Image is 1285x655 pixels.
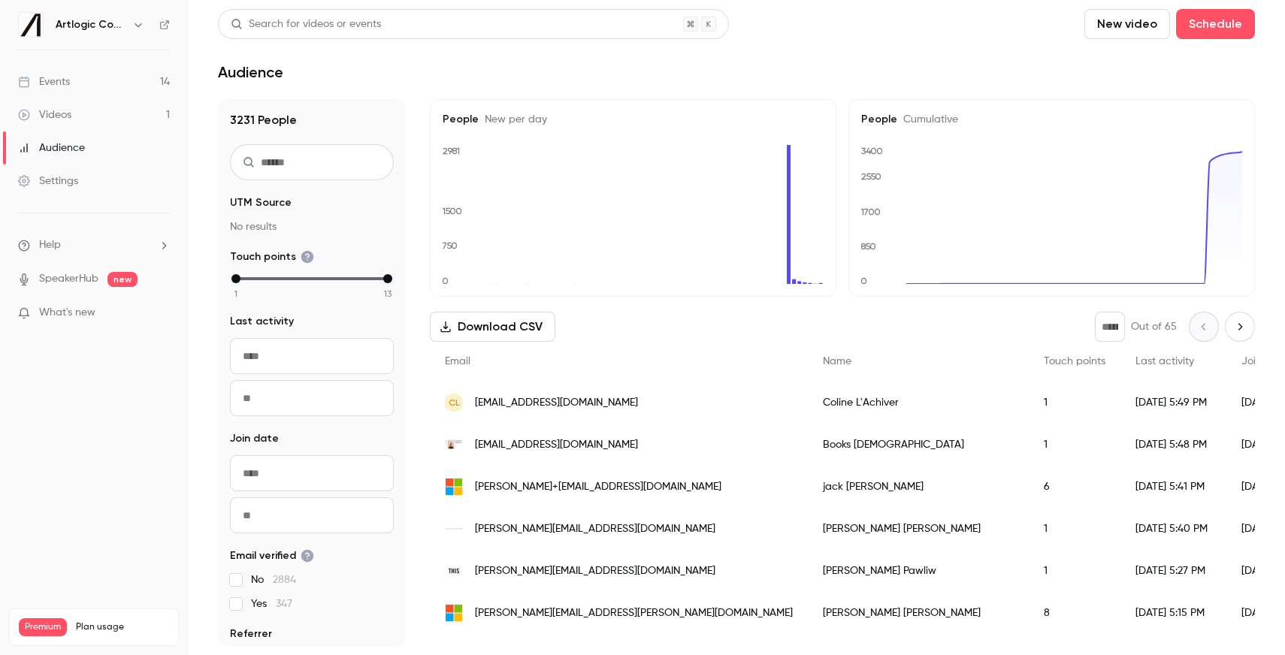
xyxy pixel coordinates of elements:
img: cavalierofinearts.com [445,528,463,530]
span: Name [823,356,851,367]
button: Download CSV [430,312,555,342]
button: New video [1084,9,1170,39]
div: max [383,274,392,283]
span: Cumulative [897,114,958,125]
span: CL [449,396,460,409]
span: Email verified [230,548,314,563]
div: [DATE] 5:41 PM [1120,466,1226,508]
div: [DATE] 5:40 PM [1120,508,1226,550]
span: What's new [39,305,95,321]
div: 1 [1029,424,1120,466]
span: Plan usage [76,621,169,633]
div: Search for videos or events [231,17,381,32]
h6: Artlogic Connect 2025 [56,17,126,32]
div: Audience [18,140,85,155]
text: 2981 [443,146,460,156]
div: 1 [1029,382,1120,424]
span: [PERSON_NAME]+[EMAIL_ADDRESS][DOMAIN_NAME] [475,479,721,495]
span: Last activity [230,314,294,329]
a: SpeakerHub [39,271,98,287]
span: [PERSON_NAME][EMAIL_ADDRESS][DOMAIN_NAME] [475,563,715,579]
span: 13 [384,287,392,300]
img: thisisprimary.com [445,439,463,450]
span: [EMAIL_ADDRESS][DOMAIN_NAME] [475,437,638,453]
span: Touch points [230,249,314,264]
span: 347 [276,599,292,609]
div: jack [PERSON_NAME] [808,466,1029,508]
h5: People [861,112,1242,127]
span: new [107,272,138,287]
div: [PERSON_NAME] [PERSON_NAME] [808,508,1029,550]
div: Settings [18,174,78,189]
button: Schedule [1176,9,1255,39]
span: 1 [234,287,237,300]
div: 6 [1029,466,1120,508]
span: [EMAIL_ADDRESS][DOMAIN_NAME] [475,395,638,411]
div: [DATE] 5:15 PM [1120,592,1226,634]
text: 2550 [861,171,881,182]
span: Yes [251,596,292,611]
iframe: Noticeable Trigger [152,306,170,320]
span: Last activity [1135,356,1194,367]
span: Referrer [230,626,272,641]
div: [PERSON_NAME] Pawliw [808,550,1029,592]
input: To [230,380,394,416]
div: Videos [18,107,71,122]
h1: Audience [218,63,283,81]
text: 3400 [861,146,883,156]
img: Artlogic Connect 2025 [19,13,43,37]
p: No results [230,219,394,234]
img: outlook.com [445,604,463,622]
span: Premium [19,618,67,636]
input: From [230,455,394,491]
div: [DATE] 5:27 PM [1120,550,1226,592]
span: No [251,572,296,587]
text: 850 [860,241,876,252]
span: Join date [230,431,279,446]
span: Email [445,356,470,367]
div: Events [18,74,70,89]
div: Books [DEMOGRAPHIC_DATA] [808,424,1029,466]
text: 0 [442,276,449,286]
div: Coline L'Achiver [808,382,1029,424]
div: 1 [1029,508,1120,550]
img: outlook.com [445,478,463,496]
input: From [230,338,394,374]
div: 8 [1029,592,1120,634]
h5: People [443,112,824,127]
li: help-dropdown-opener [18,237,170,253]
span: Touch points [1044,356,1105,367]
button: Next page [1225,312,1255,342]
span: New per day [479,114,547,125]
div: min [231,274,240,283]
text: 1500 [442,206,462,216]
p: Out of 65 [1131,319,1177,334]
div: 1 [1029,550,1120,592]
div: [DATE] 5:49 PM [1120,382,1226,424]
h1: 3231 People [230,111,394,129]
span: [PERSON_NAME][EMAIL_ADDRESS][PERSON_NAME][DOMAIN_NAME] [475,605,793,621]
span: [PERSON_NAME][EMAIL_ADDRESS][DOMAIN_NAME] [475,521,715,537]
input: To [230,497,394,533]
span: Help [39,237,61,253]
text: 1700 [860,207,881,217]
img: thisgallery.org [445,562,463,580]
div: [DATE] 5:48 PM [1120,424,1226,466]
span: UTM Source [230,195,292,210]
text: 0 [860,276,867,286]
div: [PERSON_NAME] [PERSON_NAME] [808,592,1029,634]
text: 750 [442,240,458,251]
span: 2884 [273,575,296,585]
